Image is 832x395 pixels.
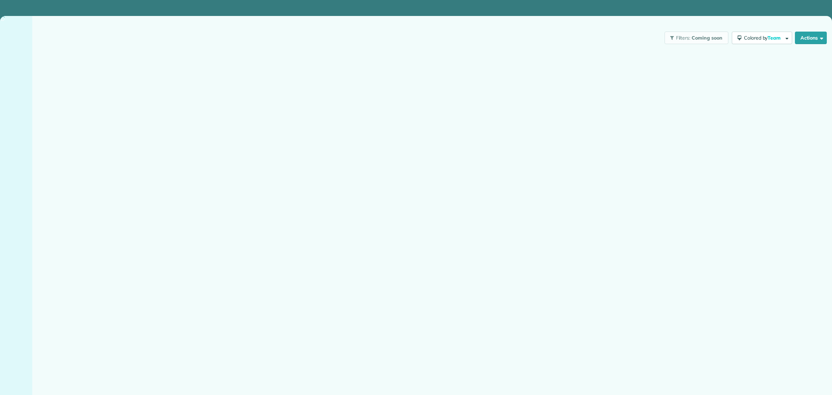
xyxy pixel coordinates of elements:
span: Coming soon [692,35,723,41]
button: Actions [795,32,827,44]
span: Colored by [744,35,783,41]
span: Filters: [676,35,691,41]
button: Colored byTeam [732,32,792,44]
span: Team [768,35,782,41]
